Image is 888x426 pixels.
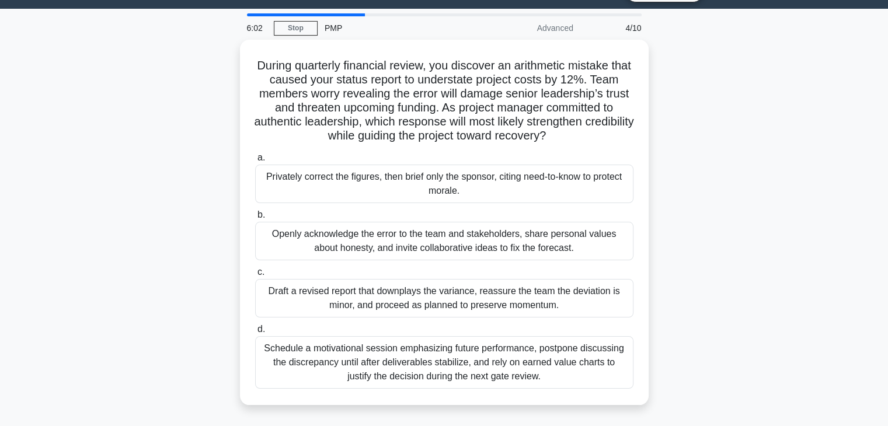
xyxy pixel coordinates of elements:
[255,336,633,389] div: Schedule a motivational session emphasizing future performance, postpone discussing the discrepan...
[255,222,633,260] div: Openly acknowledge the error to the team and stakeholders, share personal values about honesty, a...
[478,16,580,40] div: Advanced
[257,152,265,162] span: a.
[240,16,274,40] div: 6:02
[257,324,265,334] span: d.
[255,279,633,317] div: Draft a revised report that downplays the variance, reassure the team the deviation is minor, and...
[257,209,265,219] span: b.
[254,58,635,144] h5: During quarterly financial review, you discover an arithmetic mistake that caused your status rep...
[274,21,318,36] a: Stop
[257,267,264,277] span: c.
[318,16,478,40] div: PMP
[580,16,649,40] div: 4/10
[255,165,633,203] div: Privately correct the figures, then brief only the sponsor, citing need-to-know to protect morale.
